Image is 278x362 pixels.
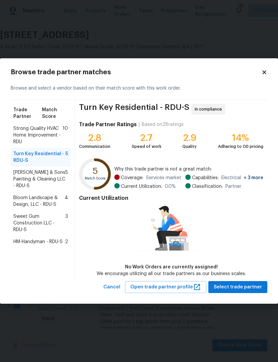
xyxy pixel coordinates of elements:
[208,281,267,293] button: Select trade partner
[13,169,65,189] span: [PERSON_NAME] & Sons Painting & Cleaning LLC - RDU-S
[79,143,110,150] div: Communication
[192,175,219,181] span: Capabilities:
[79,195,263,201] h4: Current Utilization
[79,121,137,128] h4: Trade Partner Ratings
[11,69,261,76] h2: Browse trade partner matches
[101,281,123,293] button: Cancel
[192,183,223,190] span: Classification:
[165,183,176,190] span: 0.0 %
[13,151,65,164] span: Turn Key Residential - RDU-S
[244,176,263,180] span: + 3 more
[142,121,184,128] div: Based on 28 ratings
[221,175,263,181] span: Electrical
[137,121,142,128] div: |
[63,125,68,145] span: 10
[121,175,143,181] span: Coverage:
[182,143,197,150] div: Quality
[114,166,263,173] span: Why this trade partner is not a great match:
[218,143,263,150] div: Adhering to OD pricing
[65,238,68,245] span: 2
[182,135,197,141] div: 2.9
[218,135,263,141] div: 14%
[97,270,246,277] div: We encourage utilizing all our trade partners as our business scales.
[13,238,63,245] span: HM-Handyman - RDU-S
[79,104,189,115] span: Turn Key Residential - RDU-S
[121,183,162,190] span: Current Utilization:
[132,143,161,150] div: Speed of work
[146,175,181,181] span: Services market
[65,169,68,189] span: 5
[65,194,68,208] span: 4
[93,167,98,176] text: 5
[13,213,65,233] span: Sweet Gum Construction LLC - RDU-S
[85,176,106,180] text: Match Score
[65,151,68,164] span: 5
[125,281,206,293] button: Open trade partner profile
[130,283,201,291] span: Open trade partner profile
[11,77,267,100] div: Browse and select a vendor based on their match score with this work order.
[132,135,161,141] div: 2.7
[103,283,120,291] span: Cancel
[225,183,241,190] span: Partner
[97,264,246,270] div: No Work Orders are currently assigned!
[79,135,110,141] div: 2.8
[65,213,68,233] span: 3
[195,106,225,113] span: In compliance
[42,107,68,120] span: Match Score
[13,125,63,145] span: Strong Quality HVAC Home Improvement - RDU
[13,194,65,208] span: Bloom Landscape & Design, LLC - RDU-S
[13,107,42,120] span: Trade Partner
[214,283,262,291] span: Select trade partner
